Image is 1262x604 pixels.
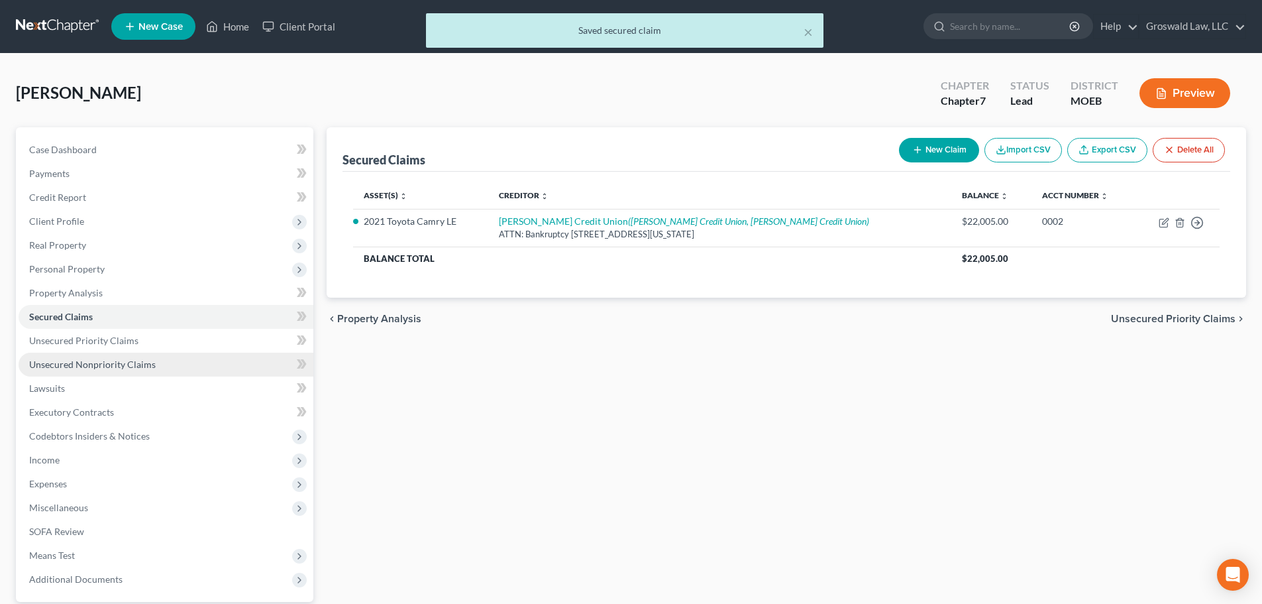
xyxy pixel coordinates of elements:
[29,144,97,155] span: Case Dashboard
[29,574,123,585] span: Additional Documents
[29,359,156,370] span: Unsecured Nonpriority Claims
[353,247,951,271] th: Balance Total
[19,281,313,305] a: Property Analysis
[899,138,979,162] button: New Claim
[19,329,313,353] a: Unsecured Priority Claims
[19,186,313,210] a: Credit Report
[941,78,989,93] div: Chapter
[19,162,313,186] a: Payments
[29,550,75,561] span: Means Test
[1153,138,1225,162] button: Delete All
[499,228,941,241] div: ATTN: Bankruptcy [STREET_ADDRESS][US_STATE]
[29,239,86,251] span: Real Property
[628,215,869,227] i: ([PERSON_NAME] Credit Union, [PERSON_NAME] Credit Union)
[29,383,65,394] span: Lawsuits
[29,168,70,179] span: Payments
[980,94,986,107] span: 7
[1139,78,1230,108] button: Preview
[19,520,313,544] a: SOFA Review
[804,24,813,40] button: ×
[1067,138,1147,162] a: Export CSV
[1071,78,1118,93] div: District
[16,83,141,102] span: [PERSON_NAME]
[19,400,313,424] a: Executory Contracts
[19,138,313,162] a: Case Dashboard
[29,192,86,203] span: Credit Report
[29,287,103,298] span: Property Analysis
[19,305,313,329] a: Secured Claims
[29,502,88,513] span: Miscellaneous
[29,406,114,418] span: Executory Contracts
[962,190,1008,200] a: Balance unfold_more
[19,353,313,377] a: Unsecured Nonpriority Claims
[437,24,813,37] div: Saved secured claim
[1111,314,1246,324] button: Unsecured Priority Claims chevron_right
[29,215,84,227] span: Client Profile
[327,314,421,324] button: chevron_left Property Analysis
[541,192,549,200] i: unfold_more
[1071,93,1118,109] div: MOEB
[1010,78,1049,93] div: Status
[19,377,313,400] a: Lawsuits
[342,152,425,168] div: Secured Claims
[29,335,138,346] span: Unsecured Priority Claims
[962,215,1021,228] div: $22,005.00
[364,190,407,200] a: Asset(s) unfold_more
[29,526,84,537] span: SOFA Review
[1111,314,1236,324] span: Unsecured Priority Claims
[364,215,478,228] li: 2021 Toyota Camry LE
[1010,93,1049,109] div: Lead
[499,215,869,227] a: [PERSON_NAME] Credit Union([PERSON_NAME] Credit Union, [PERSON_NAME] Credit Union)
[499,190,549,200] a: Creditor unfold_more
[1042,190,1108,200] a: Acct Number unfold_more
[1000,192,1008,200] i: unfold_more
[29,478,67,489] span: Expenses
[1100,192,1108,200] i: unfold_more
[327,314,337,324] i: chevron_left
[941,93,989,109] div: Chapter
[1236,314,1246,324] i: chevron_right
[1042,215,1124,228] div: 0002
[984,138,1062,162] button: Import CSV
[337,314,421,324] span: Property Analysis
[1217,559,1249,591] div: Open Intercom Messenger
[29,311,93,322] span: Secured Claims
[29,430,150,442] span: Codebtors Insiders & Notices
[962,253,1008,264] span: $22,005.00
[29,263,105,274] span: Personal Property
[399,192,407,200] i: unfold_more
[29,454,60,465] span: Income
